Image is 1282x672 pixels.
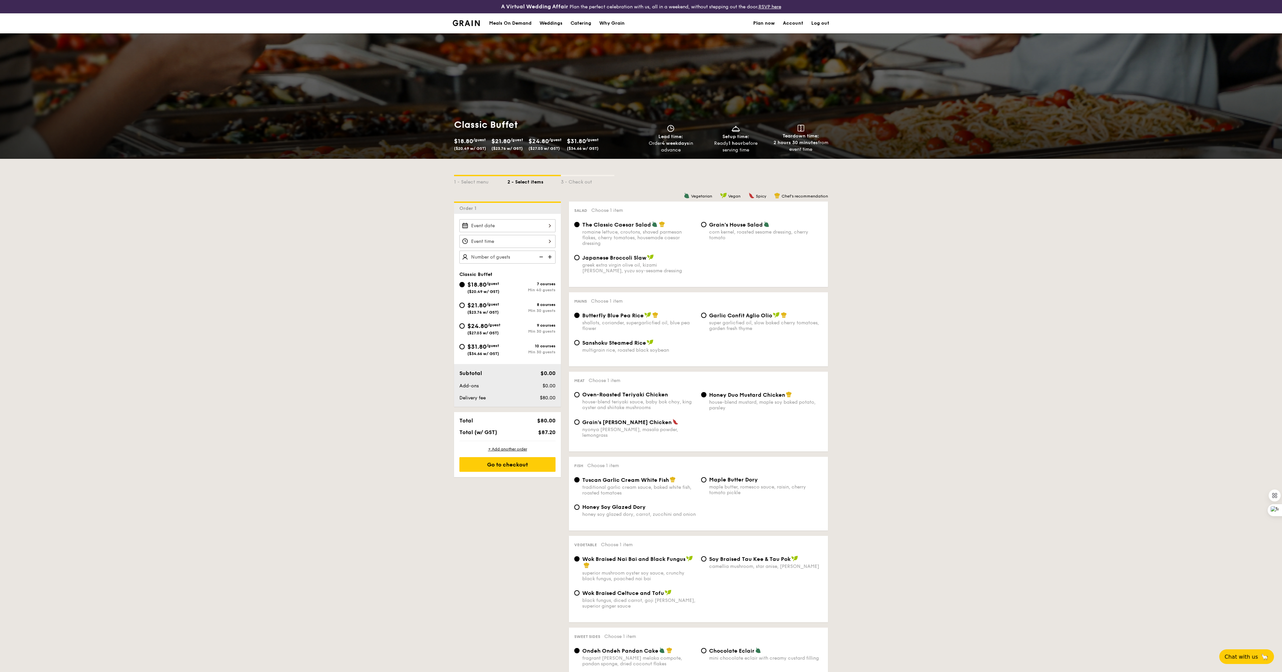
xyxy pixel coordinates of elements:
[453,20,480,26] img: Grain
[473,137,486,142] span: /guest
[582,655,696,667] div: fragrant [PERSON_NAME] melaka compote, pandan sponge, dried coconut flakes
[491,146,523,151] span: ($23.76 w/ GST)
[528,146,560,151] span: ($27.03 w/ GST)
[665,590,671,596] img: icon-vegan.f8ff3823.svg
[591,298,623,304] span: Choose 1 item
[786,391,792,397] img: icon-chef-hat.a58ddaea.svg
[574,556,580,562] input: Wok Braised Nai Bai and Black Fungussuperior mushroom oyster soy sauce, crunchy black fungus, poa...
[783,133,819,139] span: Teardown time:
[1219,649,1274,664] button: Chat with us🦙
[540,395,556,401] span: $80.00
[574,463,583,468] span: Fish
[543,383,556,389] span: $0.00
[764,221,770,227] img: icon-vegetarian.fe4039eb.svg
[574,208,587,213] span: Salad
[756,194,766,199] span: Spicy
[773,312,780,318] img: icon-vegan.f8ff3823.svg
[589,378,620,383] span: Choose 1 item
[467,289,499,294] span: ($20.49 w/ GST)
[574,543,597,547] span: Vegetable
[549,137,562,142] span: /guest
[459,344,465,349] input: $31.80/guest($34.66 w/ GST)10 coursesMin 30 guests
[510,137,523,142] span: /guest
[491,137,510,145] span: $21.80
[582,484,696,496] div: traditional garlic cream sauce, baked white fish, roasted tomatoes
[706,140,766,153] div: Ready before serving time
[454,119,638,131] h1: Classic Buffet
[662,140,689,146] strong: 4 weekdays
[488,323,500,327] span: /guest
[599,13,625,33] div: Why Grain
[582,504,646,510] span: Honey Soy Glazed Dory
[582,419,672,425] span: Grain's [PERSON_NAME] Chicken
[561,176,614,186] div: 3 - Check out
[582,556,685,562] span: Wok Braised Nai Bai and Black Fungus
[582,477,669,483] span: Tuscan Garlic Cream White Fish
[459,323,465,329] input: $24.80/guest($27.03 w/ GST)9 coursesMin 30 guests
[666,647,672,653] img: icon-chef-hat.a58ddaea.svg
[582,347,696,353] div: multigrain rice, roasted black soybean
[1225,654,1258,660] span: Chat with us
[644,312,651,318] img: icon-vegan.f8ff3823.svg
[595,13,629,33] a: Why Grain
[582,590,664,596] span: Wok Braised Celtuce and Tofu
[467,281,486,288] span: $18.80
[574,313,580,318] input: Butterfly Blue Pea Riceshallots, coriander, supergarlicfied oil, blue pea flower
[701,392,706,397] input: Honey Duo Mustard Chickenhouse-blend mustard, maple soy baked potato, parsley
[467,310,499,315] span: ($23.76 w/ GST)
[582,427,696,438] div: nyonya [PERSON_NAME], masala powder, lemongrass
[507,176,561,186] div: 2 - Select items
[536,251,546,263] img: icon-reduce.1d2dbef1.svg
[709,222,763,228] span: Grain's House Salad
[701,477,706,482] input: Maple Butter Dorymaple butter, romesco sauce, raisin, cherry tomato pickle
[781,312,787,318] img: icon-chef-hat.a58ddaea.svg
[582,598,696,609] div: black fungus, diced carrot, goji [PERSON_NAME], superior ginger sauce
[783,13,803,33] a: Account
[582,648,658,654] span: Ondeh Ondeh Pandan Cake
[574,634,600,639] span: Sweet sides
[652,312,658,318] img: icon-chef-hat.a58ddaea.svg
[574,505,580,510] input: Honey Soy Glazed Doryhoney soy glazed dory, carrot, zucchini and onion
[574,340,580,345] input: Sanshoku Steamed Ricemultigrain rice, roasted black soybean
[1261,653,1269,661] span: 🦙
[722,134,749,139] span: Setup time:
[454,137,473,145] span: $18.80
[546,251,556,263] img: icon-add.58712e84.svg
[647,339,653,345] img: icon-vegan.f8ff3823.svg
[755,647,761,653] img: icon-vegetarian.fe4039eb.svg
[582,340,646,346] span: Sanshoku Steamed Rice
[582,320,696,331] div: shallots, coriander, supergarlicfied oil, blue pea flower
[774,193,780,199] img: icon-chef-hat.a58ddaea.svg
[459,235,556,248] input: Event time
[574,378,585,383] span: Meat
[658,134,683,139] span: Lead time:
[749,193,755,199] img: icon-spicy.37a8142b.svg
[582,399,696,410] div: house-blend teriyaki sauce, baby bok choy, king oyster and shiitake mushrooms
[709,476,758,483] span: Maple Butter Dory
[567,146,599,151] span: ($34.66 w/ GST)
[486,281,499,286] span: /guest
[459,446,556,452] div: + Add another order
[537,417,556,424] span: $80.00
[528,137,549,145] span: $24.80
[791,556,798,562] img: icon-vegan.f8ff3823.svg
[507,329,556,334] div: Min 30 guests
[686,556,693,562] img: icon-vegan.f8ff3823.svg
[709,655,823,661] div: mini chocolate eclair with creamy custard filling
[459,457,556,472] div: Go to checkout
[652,221,658,227] img: icon-vegetarian.fe4039eb.svg
[582,312,644,319] span: Butterfly Blue Pea Rice
[659,221,665,227] img: icon-chef-hat.a58ddaea.svg
[709,556,791,562] span: ⁠Soy Braised Tau Kee & Tau Pok
[709,564,823,569] div: camellia mushroom, star anise, [PERSON_NAME]
[811,13,829,33] a: Log out
[485,13,536,33] a: Meals On Demand
[709,312,772,319] span: Garlic Confit Aglio Olio
[459,395,486,401] span: Delivery fee
[459,272,492,277] span: Classic Buffet
[659,647,665,653] img: icon-vegetarian.fe4039eb.svg
[540,13,563,33] div: Weddings
[454,176,507,186] div: 1 - Select menu
[701,648,706,653] input: Chocolate Eclairmini chocolate eclair with creamy custard filling
[709,229,823,241] div: corn kernel, roasted sesame dressing, cherry tomato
